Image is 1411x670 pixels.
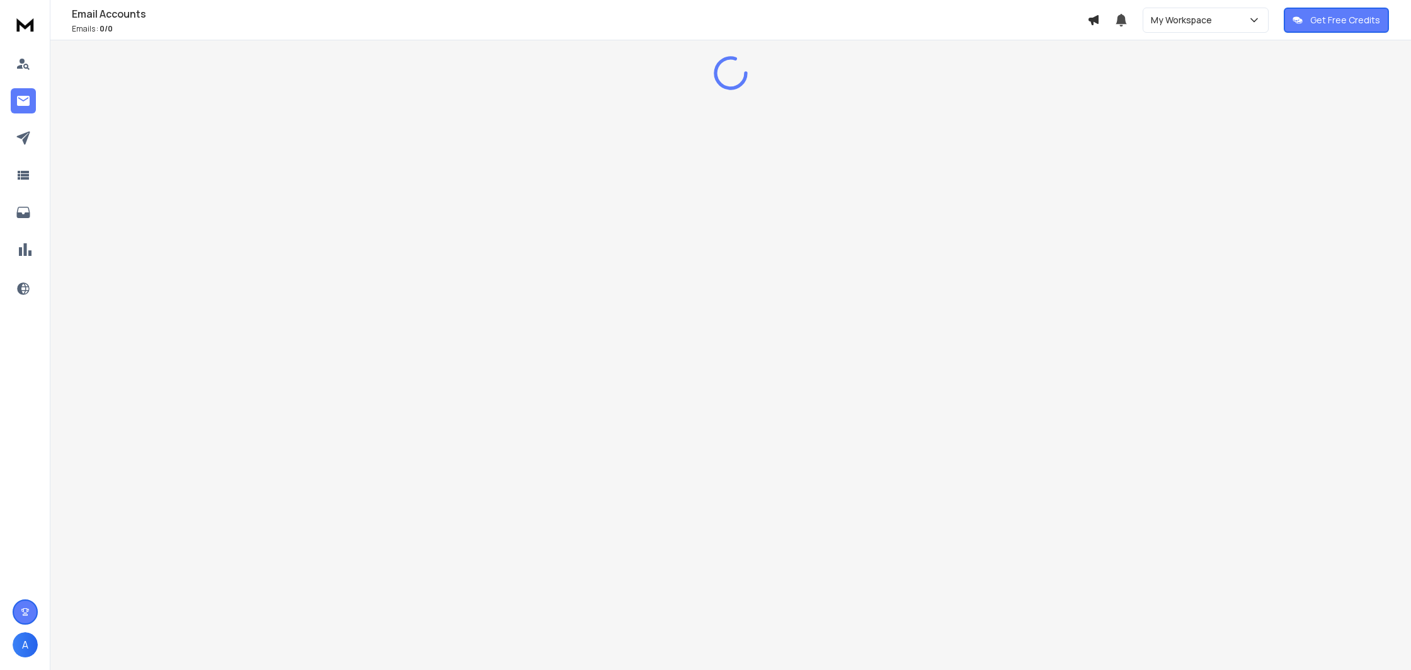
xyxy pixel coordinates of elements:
[100,23,113,34] span: 0 / 0
[1284,8,1389,33] button: Get Free Credits
[72,24,1087,34] p: Emails :
[13,632,38,657] button: A
[13,13,38,36] img: logo
[1151,14,1217,26] p: My Workspace
[1310,14,1380,26] p: Get Free Credits
[72,6,1087,21] h1: Email Accounts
